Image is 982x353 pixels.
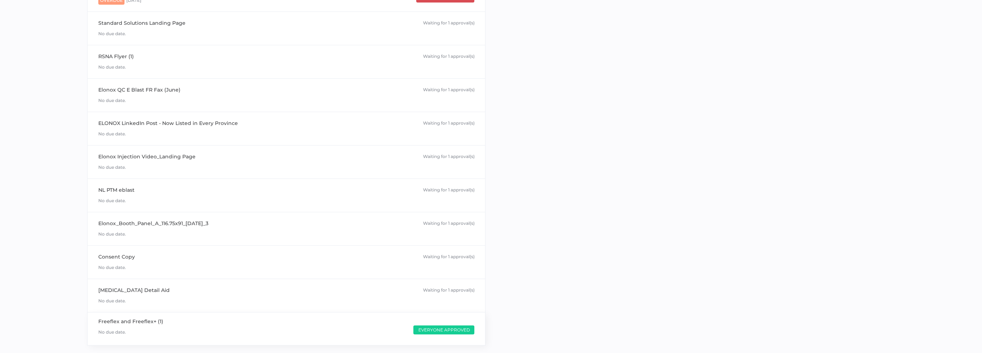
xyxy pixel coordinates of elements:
[98,264,126,271] div: No due date.
[423,253,474,261] div: Waiting for 1 approval(s)
[87,145,485,179] a: Elonox Injection Video_Landing PageWaiting for 1 approval(s)No due date.
[98,219,208,227] div: Elonox_Booth_Panel_A_116.75x91_[DATE]_3
[98,119,238,127] div: ELONOX LinkedIn Post - Now Listed in Every Province
[98,130,126,138] div: No due date.
[87,45,485,79] a: RSNA Flyer (1)Waiting for 1 approval(s)No due date.
[423,186,474,194] div: Waiting for 1 approval(s)
[98,30,126,38] div: No due date.
[98,163,126,171] div: No due date.
[98,197,126,205] div: No due date.
[87,178,485,212] a: NL PTM eblastWaiting for 1 approval(s)No due date.
[98,19,185,27] div: Standard Solutions Landing Page
[423,219,474,227] div: Waiting for 1 approval(s)
[98,253,135,261] div: Consent Copy
[98,86,180,94] div: Elonox QC E Blast FR Fax (June)
[87,112,485,145] a: ELONOX LinkedIn Post - Now Listed in Every ProvinceWaiting for 1 approval(s)No due date.
[413,325,474,334] div: Everyone Approved
[98,328,126,336] div: No due date.
[98,286,170,294] div: [MEDICAL_DATA] Detail Aid
[87,212,485,246] a: Elonox_Booth_Panel_A_116.75x91_[DATE]_3Waiting for 1 approval(s)No due date.
[98,186,135,194] div: NL PTM eblast
[423,286,474,294] div: Waiting for 1 approval(s)
[98,297,126,305] div: No due date.
[98,97,126,104] div: No due date.
[98,317,163,325] div: Freeflex and Freeflex+ (1)
[87,11,485,45] a: Standard Solutions Landing PageWaiting for 1 approval(s)No due date.
[87,312,485,345] a: Freeflex and Freeflex+ (1)No due date.Everyone Approved
[98,52,134,60] div: RSNA Flyer (1)
[87,279,485,312] a: [MEDICAL_DATA] Detail AidWaiting for 1 approval(s)No due date.
[423,86,474,94] div: Waiting for 1 approval(s)
[87,245,485,279] a: Consent CopyWaiting for 1 approval(s)No due date.
[423,19,474,27] div: Waiting for 1 approval(s)
[98,63,126,71] div: No due date.
[87,78,485,112] a: Elonox QC E Blast FR Fax (June)Waiting for 1 approval(s)No due date.
[423,119,474,127] div: Waiting for 1 approval(s)
[423,52,474,60] div: Waiting for 1 approval(s)
[98,153,196,161] div: Elonox Injection Video_Landing Page
[98,230,126,238] div: No due date.
[423,153,474,161] div: Waiting for 1 approval(s)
